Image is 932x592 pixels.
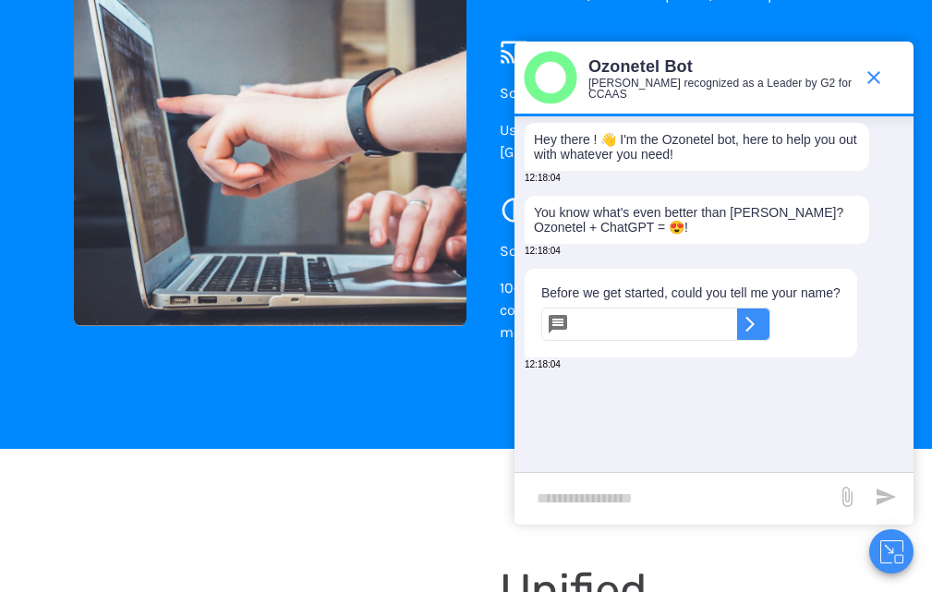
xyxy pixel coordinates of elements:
div: new-msg-input [524,482,827,515]
span: 10+ years of experience. The most comprehensive, full-featured solution in the market. [500,279,796,341]
span: end chat or minimize [855,59,892,96]
button: Close chat [869,529,914,574]
span: Sophisticated [500,242,594,260]
p: Ozonetel Bot [588,56,853,78]
p: Hey there ! 👋 I'm the Ozonetel bot, here to help you out with whatever you need! [534,132,860,162]
p: Before we get started, could you tell me your name? [541,285,841,300]
span: 12:18:04 [525,359,561,369]
p: [PERSON_NAME] recognized as a Leader by G2 for CCAAS [588,78,853,100]
span: Scalable [500,84,556,102]
img: header [524,51,577,104]
span: Used across 18 telecom circles in [GEOGRAPHIC_DATA] and 150+ countries. [500,121,771,161]
span: 12:18:04 [525,246,561,256]
p: You know what's even better than [PERSON_NAME]? Ozonetel + ChatGPT = 😍! [534,205,860,235]
span: 12:18:04 [525,173,561,183]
